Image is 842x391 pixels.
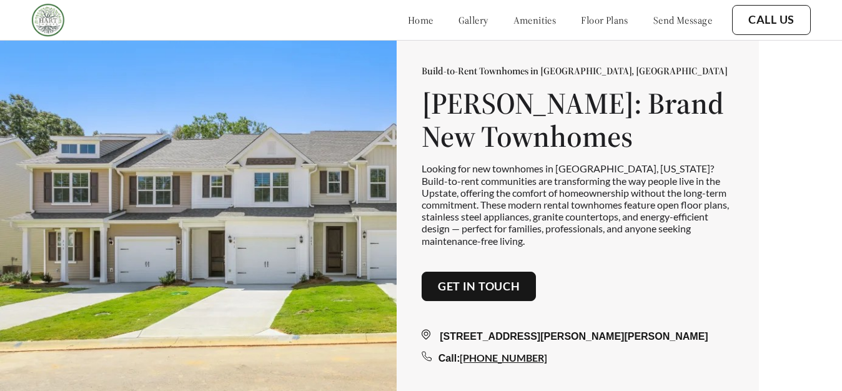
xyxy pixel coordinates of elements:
[460,352,547,364] a: [PHONE_NUMBER]
[422,64,734,77] p: Build-to-Rent Townhomes in [GEOGRAPHIC_DATA], [GEOGRAPHIC_DATA]
[438,280,520,294] a: Get in touch
[513,14,557,26] a: amenities
[422,329,734,344] div: [STREET_ADDRESS][PERSON_NAME][PERSON_NAME]
[422,87,734,153] h1: [PERSON_NAME]: Brand New Townhomes
[408,14,433,26] a: home
[748,13,795,27] a: Call Us
[438,353,460,364] span: Call:
[458,14,488,26] a: gallery
[31,3,65,37] img: Company logo
[422,162,734,246] p: Looking for new townhomes in [GEOGRAPHIC_DATA], [US_STATE]? Build-to-rent communities are transfo...
[732,5,811,35] button: Call Us
[422,272,537,302] button: Get in touch
[653,14,712,26] a: send message
[581,14,628,26] a: floor plans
